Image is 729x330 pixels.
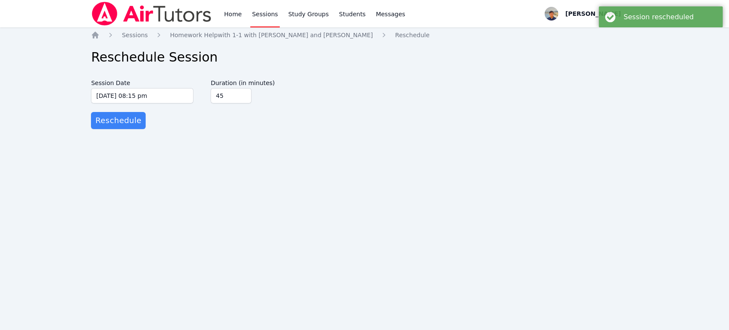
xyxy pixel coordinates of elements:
span: Sessions [122,32,148,38]
span: Reschedule [395,32,429,38]
a: Sessions [122,31,148,39]
a: Reschedule [395,31,429,39]
img: Air Tutors [91,2,212,26]
div: Session rescheduled [624,13,716,21]
span: Reschedule [95,115,141,127]
nav: Breadcrumb [91,31,638,39]
h1: Reschedule Session [91,50,638,65]
span: Messages [376,10,405,18]
a: Homework Helpwith 1-1 with [PERSON_NAME] and [PERSON_NAME] [170,31,373,39]
span: Homework Help with 1-1 with [PERSON_NAME] and [PERSON_NAME] [170,32,373,38]
label: Duration (in minutes) [211,75,293,88]
label: Session Date [91,75,193,88]
button: Reschedule [91,112,146,129]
